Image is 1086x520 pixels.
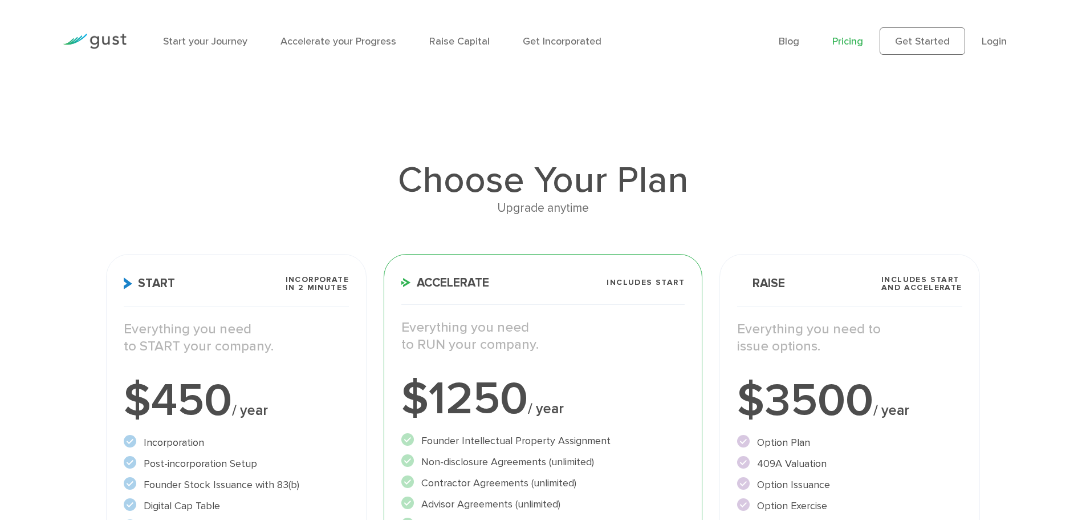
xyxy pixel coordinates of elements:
a: Get Started [880,27,965,55]
a: Blog [779,35,799,47]
img: Gust Logo [63,34,127,49]
a: Accelerate your Progress [280,35,396,47]
h1: Choose Your Plan [106,162,979,199]
li: Option Issuance [737,477,962,493]
img: Accelerate Icon [401,278,411,287]
li: Option Plan [737,435,962,450]
p: Everything you need to issue options. [737,321,962,355]
li: 409A Valuation [737,456,962,471]
span: / year [528,400,564,417]
div: $450 [124,378,349,424]
a: Raise Capital [429,35,490,47]
li: Contractor Agreements (unlimited) [401,475,685,491]
li: Post-incorporation Setup [124,456,349,471]
li: Non-disclosure Agreements (unlimited) [401,454,685,470]
span: Includes START and ACCELERATE [881,276,962,292]
li: Option Exercise [737,498,962,514]
span: / year [232,402,268,419]
li: Digital Cap Table [124,498,349,514]
li: Advisor Agreements (unlimited) [401,497,685,512]
span: Accelerate [401,277,489,289]
div: $1250 [401,376,685,422]
a: Start your Journey [163,35,247,47]
p: Everything you need to RUN your company. [401,319,685,353]
span: Incorporate in 2 Minutes [286,276,349,292]
li: Founder Stock Issuance with 83(b) [124,477,349,493]
a: Login [982,35,1007,47]
span: Includes START [607,279,685,287]
a: Pricing [832,35,863,47]
span: Start [124,277,175,289]
li: Founder Intellectual Property Assignment [401,433,685,449]
a: Get Incorporated [523,35,601,47]
li: Incorporation [124,435,349,450]
div: Upgrade anytime [106,199,979,218]
p: Everything you need to START your company. [124,321,349,355]
span: / year [873,402,909,419]
div: $3500 [737,378,962,424]
img: Start Icon X2 [124,277,132,289]
span: Raise [737,277,785,289]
